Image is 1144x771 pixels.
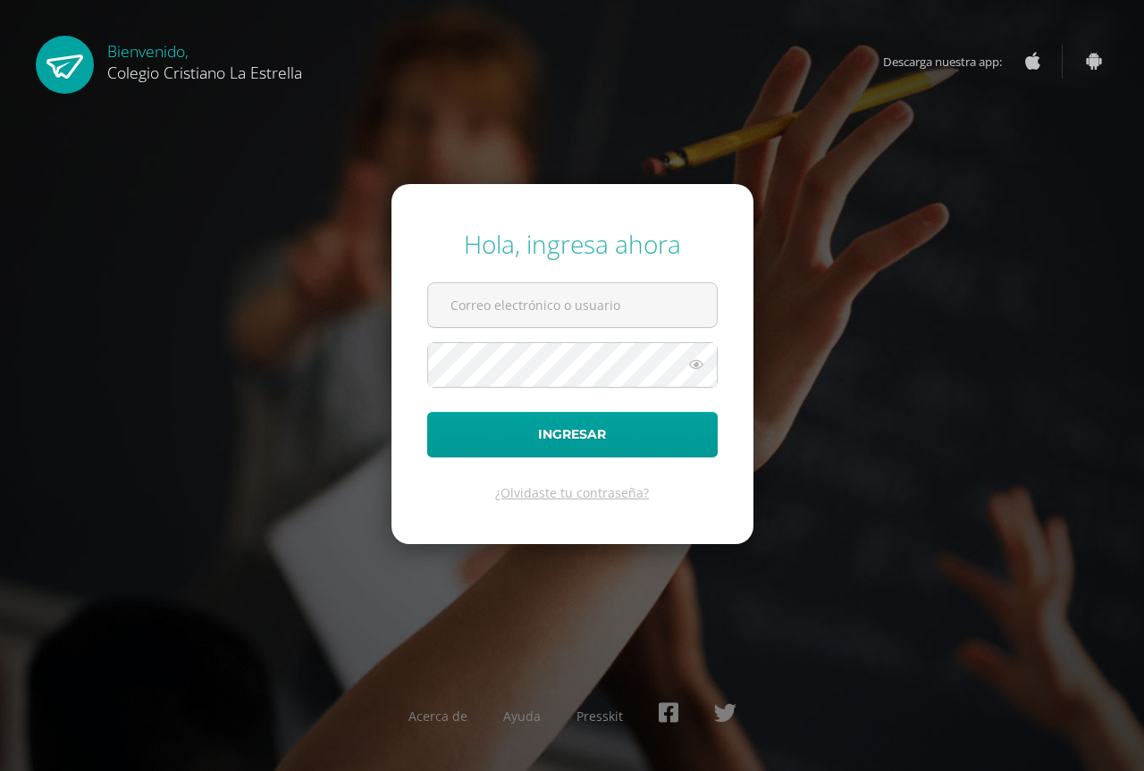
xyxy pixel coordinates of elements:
[427,412,718,457] button: Ingresar
[495,484,649,501] a: ¿Olvidaste tu contraseña?
[503,708,541,725] a: Ayuda
[428,283,717,327] input: Correo electrónico o usuario
[408,708,467,725] a: Acerca de
[576,708,623,725] a: Presskit
[107,62,302,83] span: Colegio Cristiano La Estrella
[427,227,718,261] div: Hola, ingresa ahora
[107,36,302,83] div: Bienvenido,
[883,45,1020,79] span: Descarga nuestra app:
